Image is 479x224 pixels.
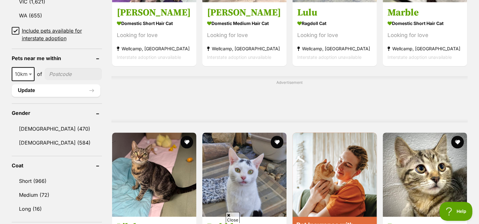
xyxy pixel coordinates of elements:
[202,133,287,217] img: Bubbles - Domestic Short Hair Cat
[12,9,102,22] a: WA (655)
[297,7,372,19] h3: Lulu
[226,212,240,223] span: Close
[202,2,287,66] a: [PERSON_NAME] Domestic Medium Hair Cat Looking for love Wellcamp, [GEOGRAPHIC_DATA] Interstate ad...
[207,31,282,40] div: Looking for love
[117,31,192,40] div: Looking for love
[207,54,271,60] span: Interstate adoption unavailable
[37,70,42,78] span: of
[383,2,467,66] a: Marble Domestic Short Hair Cat Looking for love Wellcamp, [GEOGRAPHIC_DATA] Interstate adoption u...
[388,54,452,60] span: Interstate adoption unavailable
[297,44,372,53] strong: Wellcamp, [GEOGRAPHIC_DATA]
[112,2,196,66] a: [PERSON_NAME] Domestic Short Hair Cat Looking for love Wellcamp, [GEOGRAPHIC_DATA] Interstate ado...
[388,31,462,40] div: Looking for love
[22,27,102,42] span: Include pets available for interstate adoption
[207,19,282,28] strong: Domestic Medium Hair Cat
[271,136,283,148] button: favourite
[111,76,468,122] div: Advertisement
[45,68,102,80] input: postcode
[297,19,372,28] strong: Ragdoll Cat
[12,163,102,168] header: Coat
[117,54,181,60] span: Interstate adoption unavailable
[388,19,462,28] strong: Domestic Short Hair Cat
[12,174,102,188] a: Short (966)
[388,7,462,19] h3: Marble
[388,44,462,53] strong: Wellcamp, [GEOGRAPHIC_DATA]
[117,7,192,19] h3: [PERSON_NAME]
[12,67,35,81] span: 10km
[293,2,377,66] a: Lulu Ragdoll Cat Looking for love Wellcamp, [GEOGRAPHIC_DATA] Interstate adoption unavailable
[12,188,102,202] a: Medium (72)
[12,70,34,78] span: 10km
[12,122,102,135] a: [DEMOGRAPHIC_DATA] (470)
[12,136,102,149] a: [DEMOGRAPHIC_DATA] (584)
[12,27,102,42] a: Include pets available for interstate adoption
[12,110,102,116] header: Gender
[117,44,192,53] strong: Wellcamp, [GEOGRAPHIC_DATA]
[451,136,464,148] button: favourite
[180,136,193,148] button: favourite
[297,31,372,40] div: Looking for love
[12,202,102,215] a: Long (16)
[207,44,282,53] strong: Wellcamp, [GEOGRAPHIC_DATA]
[439,202,473,221] iframe: Help Scout Beacon - Open
[112,133,196,217] img: Lilah - Domestic Short Hair Cat
[12,55,102,61] header: Pets near me within
[297,54,362,60] span: Interstate adoption unavailable
[12,84,100,97] button: Update
[207,7,282,19] h3: [PERSON_NAME]
[383,133,467,217] img: Bronte - Domestic Short Hair Cat
[117,19,192,28] strong: Domestic Short Hair Cat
